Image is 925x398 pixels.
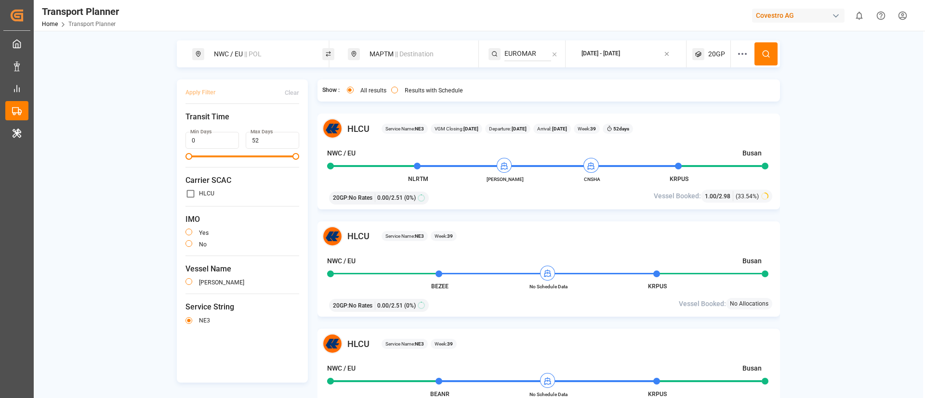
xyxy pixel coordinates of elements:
span: No Schedule Data [522,391,575,398]
label: yes [199,230,209,236]
b: 39 [590,126,596,131]
span: 20GP : [333,193,349,202]
h4: Busan [742,256,762,266]
span: Departure: [489,125,527,132]
button: Clear [285,84,299,101]
span: KRPUS [648,283,667,290]
span: || POL [244,50,262,58]
span: 20GP [708,49,725,59]
img: Carrier [322,118,343,139]
span: KRPUS [648,391,667,398]
span: HLCU [347,337,370,350]
label: no [199,242,207,247]
span: Week: [435,340,453,347]
span: Maximum [292,153,299,160]
span: 0.00 / 2.51 [377,193,403,202]
div: NWC / EU [208,45,312,63]
span: VGM Closing: [435,125,478,132]
b: NE3 [415,126,424,131]
h4: Busan [742,363,762,373]
b: [DATE] [551,126,567,131]
span: Carrier SCAC [185,175,299,186]
b: [DATE] [511,126,527,131]
span: Arrival: [537,125,567,132]
button: Covestro AG [752,6,848,25]
span: Minimum [185,153,192,160]
span: CNSHA [566,176,619,183]
span: No Rates [349,193,372,202]
div: Transport Planner [42,4,119,19]
label: NE3 [199,318,210,323]
div: [DATE] - [DATE] [581,50,620,58]
span: Vessel Booked: [679,299,726,309]
label: [PERSON_NAME] [199,280,244,285]
input: Search Service String [504,47,551,61]
img: Carrier [322,334,343,354]
label: Results with Schedule [405,88,463,93]
span: Week: [578,125,596,132]
div: MAPTM [364,45,468,63]
button: show 0 new notifications [848,5,870,26]
span: Show : [322,86,340,95]
div: Clear [285,89,299,97]
img: Carrier [322,226,343,246]
h4: NWC / EU [327,256,356,266]
span: (0%) [404,301,416,310]
span: Service String [185,301,299,313]
div: Covestro AG [752,9,845,23]
span: No Rates [349,301,372,310]
span: BEZEE [431,283,449,290]
label: Max Days [251,128,273,135]
span: HLCU [347,230,370,243]
div: / [705,191,733,201]
span: NLRTM [408,176,428,182]
span: (33.54%) [736,192,759,201]
span: Service Name: [385,232,424,240]
span: KRPUS [670,176,688,182]
span: 2.98 [719,193,730,200]
label: Min Days [190,128,211,135]
span: Transit Time [185,111,299,123]
span: || Destination [395,50,434,58]
a: Home [42,21,58,27]
label: All results [360,88,386,93]
b: 52 days [613,126,629,131]
span: 1.00 [705,193,716,200]
h4: NWC / EU [327,363,356,373]
h4: Busan [742,148,762,158]
button: Help Center [870,5,892,26]
span: 0.00 / 2.51 [377,301,403,310]
b: 39 [447,341,453,347]
span: BEANR [430,391,449,398]
b: NE3 [415,233,424,239]
span: No Allocations [730,299,768,308]
b: [DATE] [463,126,478,131]
span: IMO [185,214,299,225]
span: (0%) [404,193,416,202]
span: 20GP : [333,301,349,310]
span: Service Name: [385,125,424,132]
span: Service Name: [385,340,424,347]
h4: NWC / EU [327,148,356,158]
span: HLCU [347,122,370,135]
span: Week: [435,232,453,240]
label: HLCU [199,191,214,196]
button: [DATE] - [DATE] [571,45,681,64]
b: 39 [447,233,453,239]
span: Vessel Name [185,263,299,275]
span: No Schedule Data [522,283,575,290]
span: [PERSON_NAME] [479,176,532,183]
b: NE3 [415,341,424,347]
span: Vessel Booked: [654,191,701,201]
